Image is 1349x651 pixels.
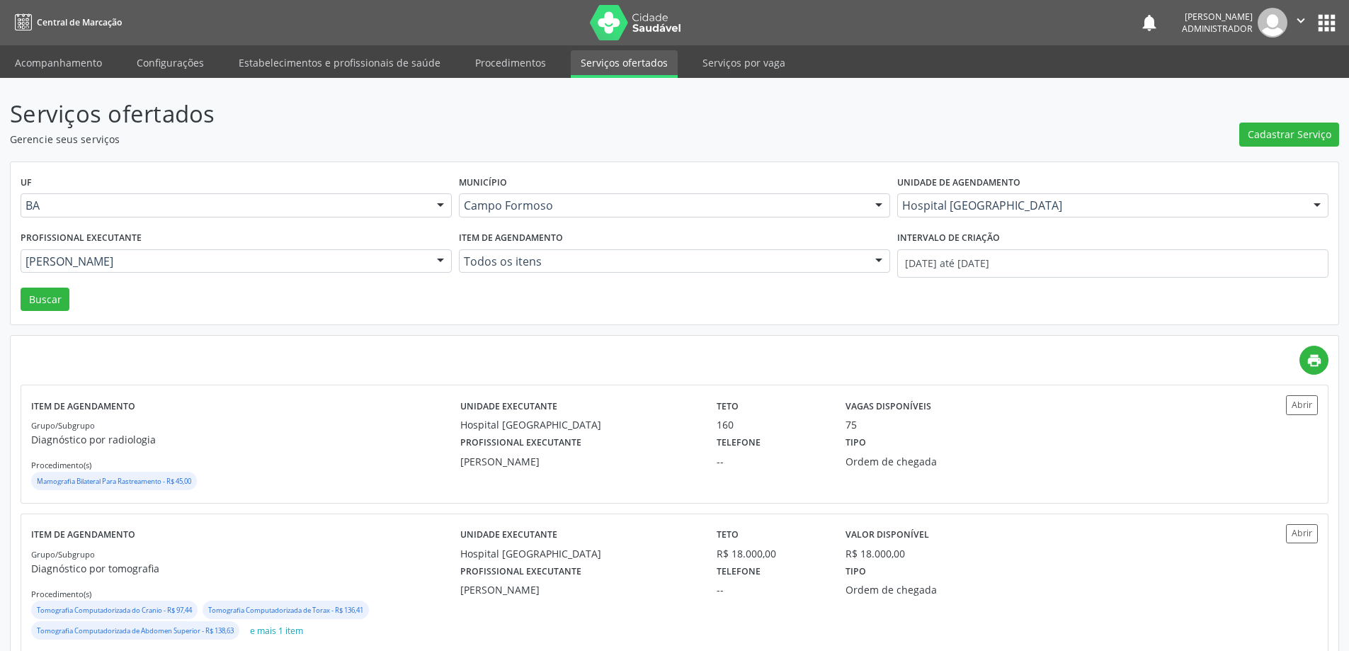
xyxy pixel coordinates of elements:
[460,561,581,583] label: Profissional executante
[717,432,761,454] label: Telefone
[897,172,1020,194] label: Unidade de agendamento
[1248,127,1331,142] span: Cadastrar Serviço
[21,288,69,312] button: Buscar
[1299,346,1328,375] a: print
[717,395,739,417] label: Teto
[897,249,1328,278] input: Selecione um intervalo
[897,227,1000,249] label: Intervalo de criação
[31,395,135,417] label: Item de agendamento
[464,254,861,268] span: Todos os itens
[1287,8,1314,38] button: 
[459,227,563,249] label: Item de agendamento
[717,454,825,469] div: --
[31,589,91,599] small: Procedimento(s)
[460,395,557,417] label: Unidade executante
[31,420,95,431] small: Grupo/Subgrupo
[846,524,929,546] label: Valor disponível
[717,582,825,597] div: --
[717,417,825,432] div: 160
[10,96,940,132] p: Serviços ofertados
[10,11,122,34] a: Central de Marcação
[846,561,866,583] label: Tipo
[1293,13,1309,28] i: 
[846,582,1018,597] div: Ordem de chegada
[459,172,507,194] label: Município
[846,546,905,561] div: R$ 18.000,00
[460,582,698,597] div: [PERSON_NAME]
[244,621,309,640] button: e mais 1 item
[1307,353,1322,368] i: print
[31,460,91,470] small: Procedimento(s)
[37,626,234,635] small: Tomografia Computadorizada de Abdomen Superior - R$ 138,63
[5,50,112,75] a: Acompanhamento
[208,606,363,615] small: Tomografia Computadorizada de Torax - R$ 136,41
[1139,13,1159,33] button: notifications
[1314,11,1339,35] button: apps
[460,417,698,432] div: Hospital [GEOGRAPHIC_DATA]
[31,524,135,546] label: Item de agendamento
[846,454,1018,469] div: Ordem de chegada
[21,172,32,194] label: UF
[31,561,460,576] p: Diagnóstico por tomografia
[31,432,460,447] p: Diagnóstico por radiologia
[31,549,95,560] small: Grupo/Subgrupo
[846,395,931,417] label: Vagas disponíveis
[465,50,556,75] a: Procedimentos
[229,50,450,75] a: Estabelecimentos e profissionais de saúde
[1182,11,1253,23] div: [PERSON_NAME]
[846,432,866,454] label: Tipo
[1239,123,1339,147] button: Cadastrar Serviço
[21,227,142,249] label: Profissional executante
[127,50,214,75] a: Configurações
[37,606,192,615] small: Tomografia Computadorizada do Cranio - R$ 97,44
[460,524,557,546] label: Unidade executante
[717,546,825,561] div: R$ 18.000,00
[902,198,1299,213] span: Hospital [GEOGRAPHIC_DATA]
[1286,395,1318,414] button: Abrir
[460,546,698,561] div: Hospital [GEOGRAPHIC_DATA]
[460,432,581,454] label: Profissional executante
[846,417,857,432] div: 75
[37,477,191,486] small: Mamografia Bilateral Para Rastreamento - R$ 45,00
[464,198,861,213] span: Campo Formoso
[25,198,423,213] span: BA
[717,561,761,583] label: Telefone
[460,454,698,469] div: [PERSON_NAME]
[25,254,423,268] span: [PERSON_NAME]
[1258,8,1287,38] img: img
[1286,524,1318,543] button: Abrir
[10,132,940,147] p: Gerencie seus serviços
[37,16,122,28] span: Central de Marcação
[693,50,795,75] a: Serviços por vaga
[717,524,739,546] label: Teto
[571,50,678,78] a: Serviços ofertados
[1182,23,1253,35] span: Administrador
